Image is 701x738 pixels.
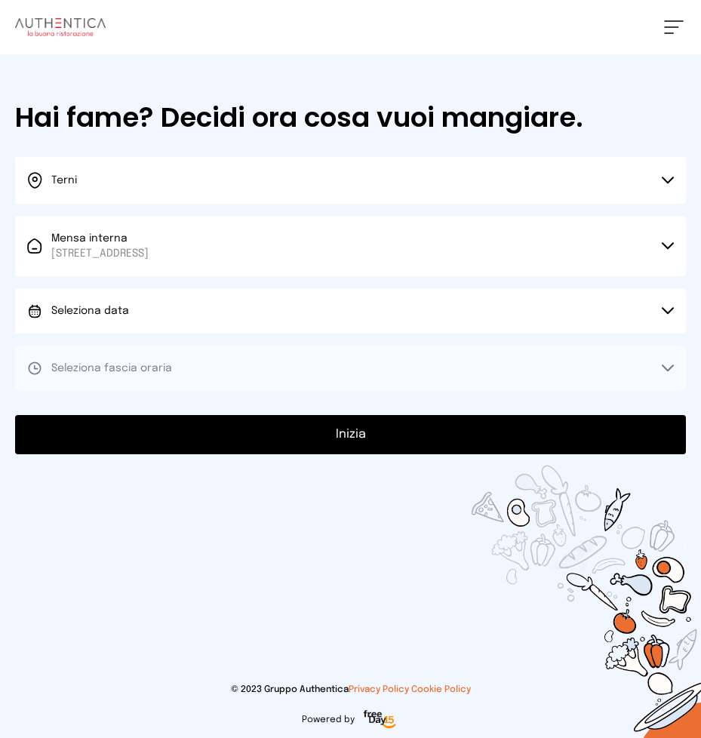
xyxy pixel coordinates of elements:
img: logo-freeday.3e08031.png [361,708,398,732]
button: Inizia [15,415,686,454]
a: Cookie Policy [411,685,471,694]
p: © 2023 Gruppo Authentica [15,684,686,696]
img: sticker-selezione-mensa.70a28f7.png [411,406,701,738]
h1: Hai fame? Decidi ora cosa vuoi mangiare. [15,103,686,133]
span: Seleziona fascia oraria [51,363,172,374]
span: Powered by [302,714,355,726]
button: Seleziona data [15,288,686,334]
button: Terni [15,157,686,204]
button: Seleziona fascia oraria [15,346,686,391]
a: Privacy Policy [349,685,409,694]
span: Seleziona data [51,306,129,316]
span: Mensa interna [51,231,149,261]
span: Terni [51,175,77,186]
button: Mensa interna[STREET_ADDRESS] [15,216,686,276]
img: logo.8f33a47.png [15,18,106,36]
span: [STREET_ADDRESS] [51,246,149,261]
